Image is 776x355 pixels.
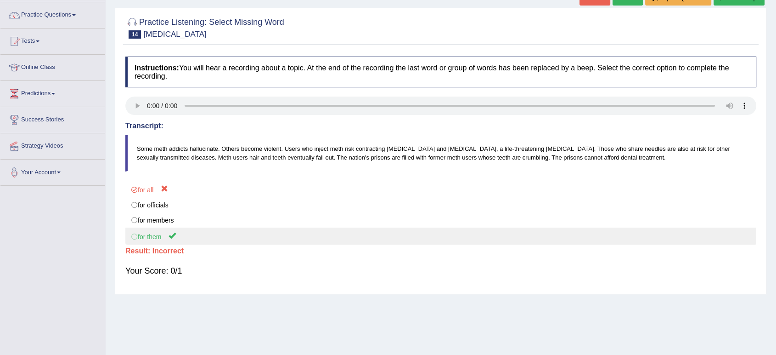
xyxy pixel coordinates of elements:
[135,64,179,72] b: Instructions:
[0,55,105,78] a: Online Class
[125,212,756,228] label: for members
[125,57,756,87] h4: You will hear a recording about a topic. At the end of the recording the last word or group of wo...
[125,16,284,39] h2: Practice Listening: Select Missing Word
[125,122,756,130] h4: Transcript:
[125,228,756,245] label: for them
[0,107,105,130] a: Success Stories
[125,247,756,255] h4: Result:
[125,260,756,282] div: Your Score: 0/1
[0,133,105,156] a: Strategy Videos
[125,197,756,213] label: for officials
[0,160,105,183] a: Your Account
[129,30,141,39] span: 14
[0,81,105,104] a: Predictions
[0,29,105,52] a: Tests
[0,2,105,25] a: Practice Questions
[125,181,756,198] label: for all
[143,30,206,39] small: [MEDICAL_DATA]
[125,135,756,172] blockquote: Some meth addicts hallucinate. Others become violent. Users who inject meth risk contracting [MED...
